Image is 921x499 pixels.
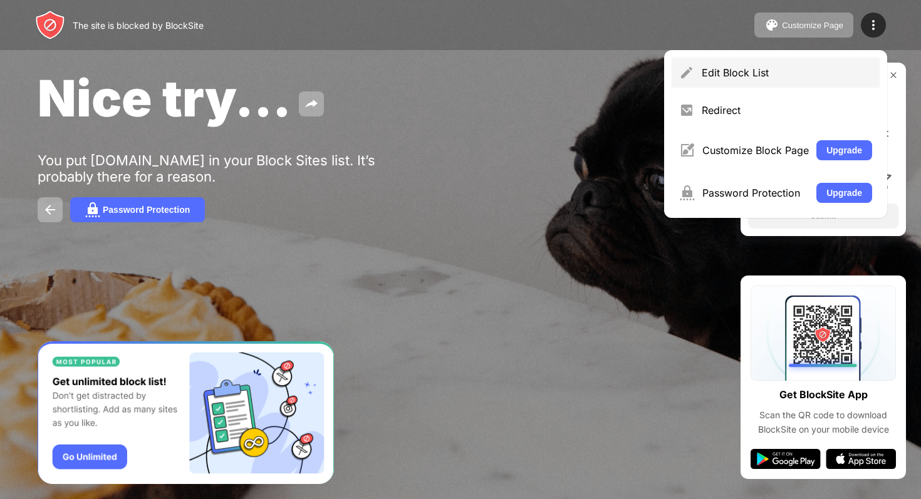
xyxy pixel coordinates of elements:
img: menu-redirect.svg [679,103,694,118]
img: app-store.svg [826,449,896,469]
img: qrcode.svg [751,286,896,381]
img: menu-pencil.svg [679,65,694,80]
img: menu-icon.svg [866,18,881,33]
img: google-play.svg [751,449,821,469]
button: Upgrade [816,183,872,203]
img: pallet.svg [764,18,779,33]
div: Redirect [702,104,872,116]
button: Password Protection [70,197,205,222]
div: The site is blocked by BlockSite [73,20,204,31]
div: Password Protection [702,187,809,199]
div: You put [DOMAIN_NAME] in your Block Sites list. It’s probably there for a reason. [38,152,425,185]
img: menu-customize.svg [679,143,695,158]
div: Get BlockSite App [779,386,868,404]
span: Nice try... [38,68,291,128]
div: Customize Block Page [702,144,809,157]
button: Customize Page [754,13,853,38]
img: password.svg [85,202,100,217]
button: Upgrade [816,140,872,160]
div: Password Protection [103,205,190,215]
div: Scan the QR code to download BlockSite on your mobile device [751,408,896,436]
img: header-logo.svg [35,10,65,40]
img: back.svg [43,202,58,217]
div: Edit Block List [702,66,872,79]
img: menu-password.svg [679,185,695,200]
div: Customize Page [782,21,843,30]
img: share.svg [304,96,319,111]
iframe: Banner [38,341,334,485]
img: rate-us-close.svg [888,70,898,80]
